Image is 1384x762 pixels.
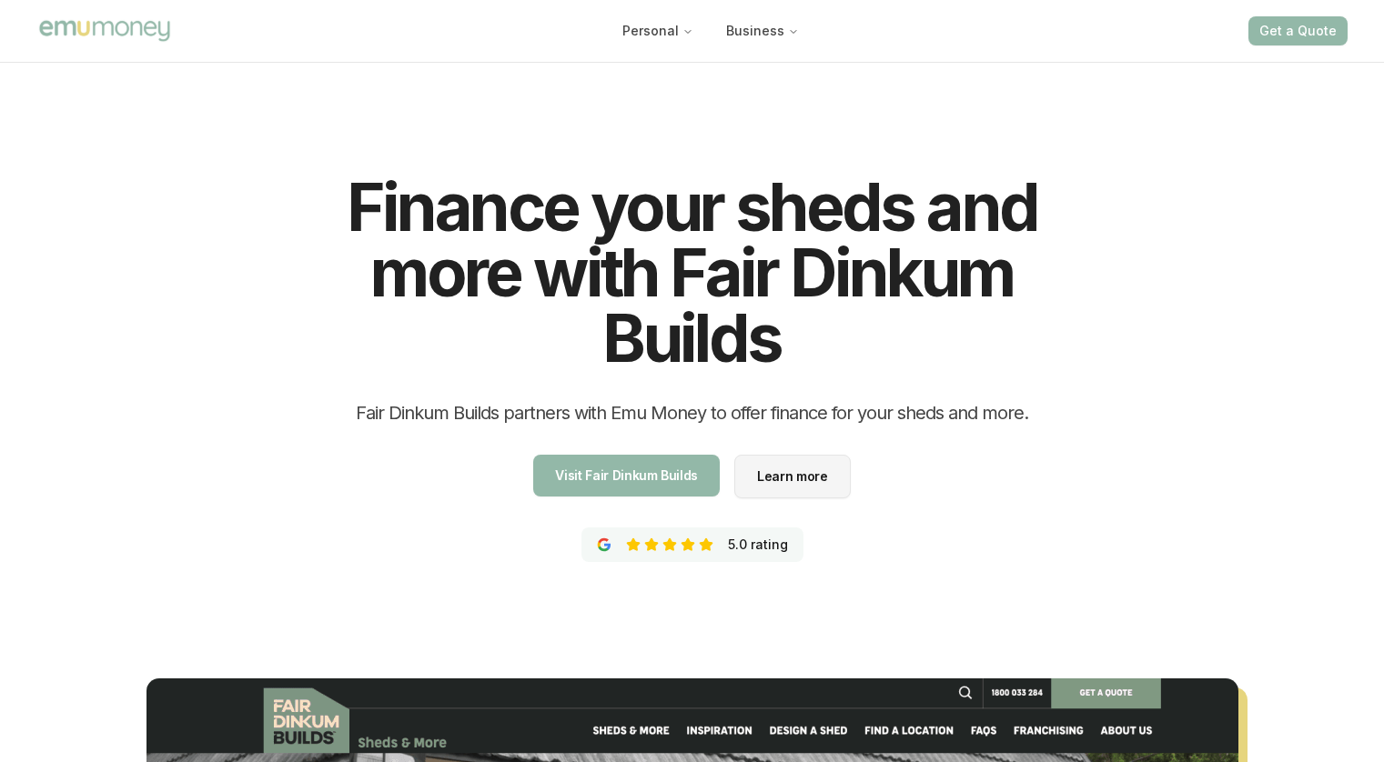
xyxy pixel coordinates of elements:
a: Visit Fair Dinkum Builds [533,455,720,496]
h1: Finance your sheds and more with Fair Dinkum Builds [285,175,1100,371]
img: Emu Money [36,17,173,44]
h2: Fair Dinkum Builds partners with Emu Money to offer finance for your sheds and more. [356,400,1028,426]
span: Learn more [757,470,828,483]
button: Get a Quote [1248,16,1348,45]
button: Business [712,15,813,47]
p: 5.0 rating [728,536,788,554]
img: Emu Money 5 star verified Google Reviews [597,537,611,552]
span: Visit Fair Dinkum Builds [555,469,698,482]
a: Learn more [734,455,851,498]
button: Personal [608,15,708,47]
